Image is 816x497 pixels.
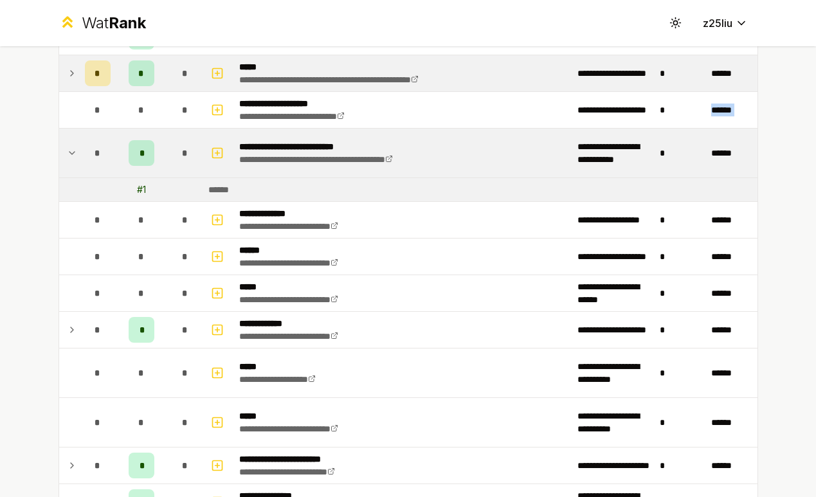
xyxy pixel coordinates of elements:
div: Wat [82,13,146,33]
button: z25liu [693,12,758,35]
a: WatRank [59,13,147,33]
span: Rank [109,14,146,32]
div: # 1 [137,183,146,196]
span: z25liu [703,15,732,31]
